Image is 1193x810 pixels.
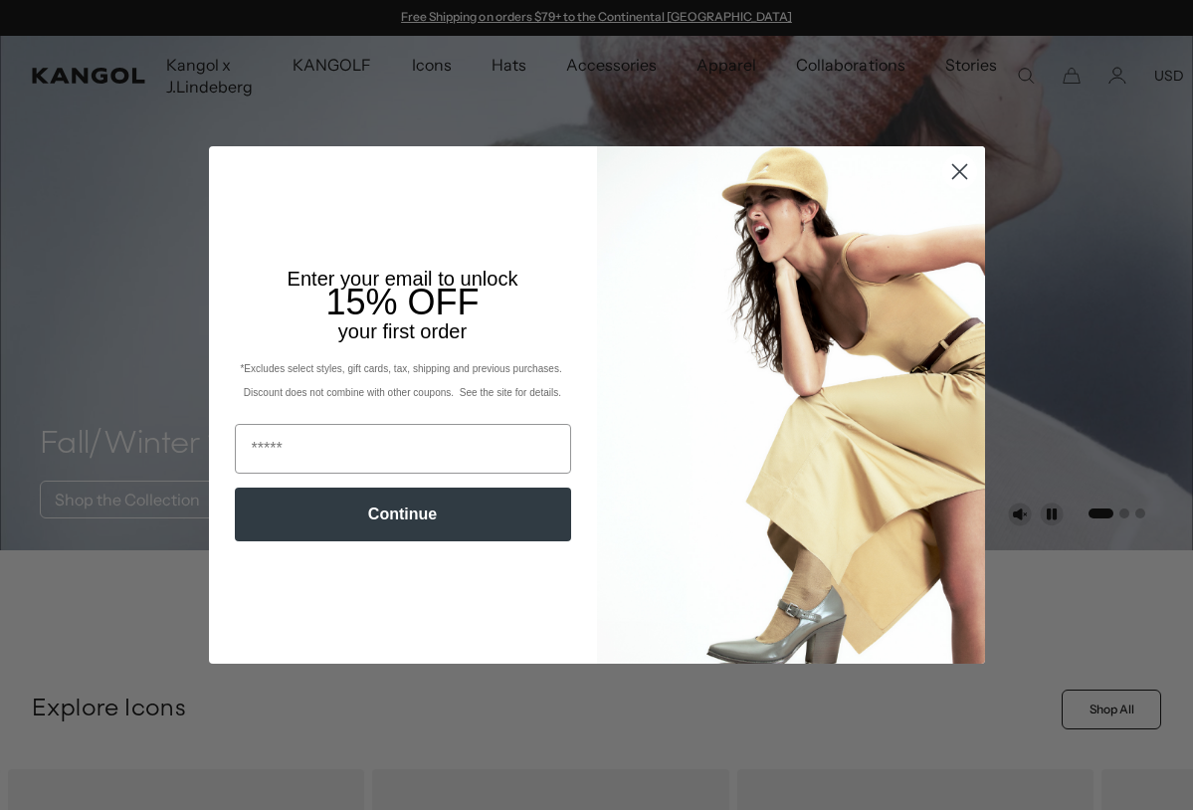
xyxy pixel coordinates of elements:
span: *Excludes select styles, gift cards, tax, shipping and previous purchases. Discount does not comb... [240,363,564,398]
span: your first order [338,320,467,342]
span: 15% OFF [325,282,479,322]
button: Close dialog [942,154,977,189]
img: 93be19ad-e773-4382-80b9-c9d740c9197f.jpeg [597,146,985,664]
span: Enter your email to unlock [288,268,518,290]
button: Continue [235,488,571,541]
input: Email [235,424,571,474]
